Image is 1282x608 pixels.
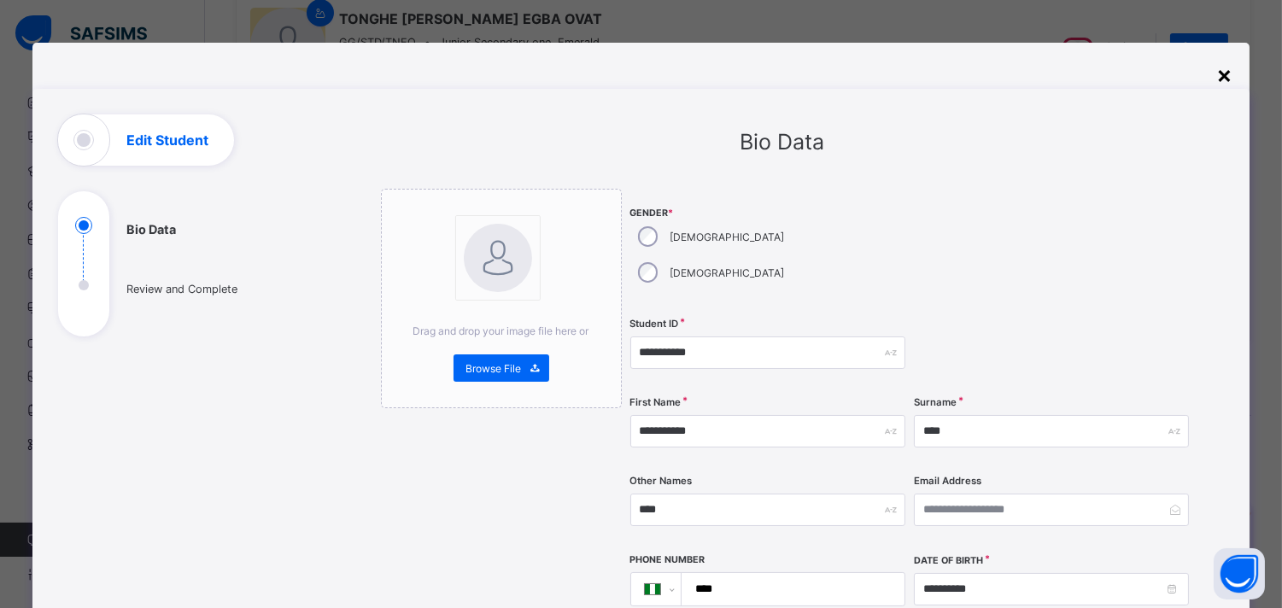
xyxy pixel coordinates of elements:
label: Phone Number [630,554,705,565]
label: Email Address [914,475,981,487]
label: [DEMOGRAPHIC_DATA] [670,231,784,243]
label: First Name [630,396,682,408]
span: Browse File [466,362,522,375]
label: Student ID [630,318,679,330]
h1: Edit Student [126,133,208,147]
label: Other Names [630,475,693,487]
label: Surname [914,396,957,408]
label: Date of Birth [914,555,983,566]
label: [DEMOGRAPHIC_DATA] [670,266,784,279]
div: bannerImageDrag and drop your image file here orBrowse File [381,189,622,408]
span: Gender [630,208,905,219]
span: Bio Data [740,129,824,155]
button: Open asap [1214,548,1265,599]
span: Drag and drop your image file here or [413,324,589,337]
div: × [1216,60,1232,89]
img: bannerImage [464,224,532,292]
